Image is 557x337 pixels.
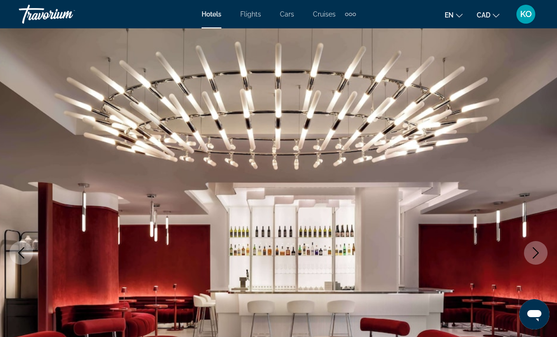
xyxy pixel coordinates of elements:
button: Change language [445,8,463,22]
button: Previous image [9,241,33,265]
button: Extra navigation items [345,7,356,22]
button: Change currency [477,8,499,22]
span: CAD [477,11,490,19]
button: Next image [524,241,548,265]
a: Cars [280,10,294,18]
span: KO [520,9,532,19]
span: en [445,11,454,19]
a: Hotels [202,10,221,18]
iframe: Button to launch messaging window [519,299,549,329]
a: Flights [240,10,261,18]
a: Cruises [313,10,336,18]
button: User Menu [514,4,538,24]
a: Travorium [19,2,113,26]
